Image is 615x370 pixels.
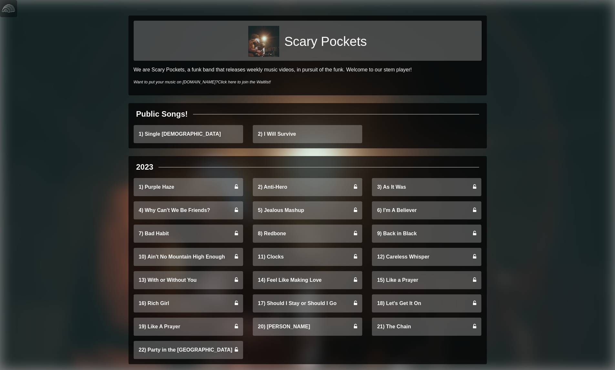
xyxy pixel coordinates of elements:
[134,341,243,359] a: 22) Party in the [GEOGRAPHIC_DATA]
[136,161,153,173] div: 2023
[134,201,243,219] a: 4) Why Can't We Be Friends?
[134,79,271,84] i: Want to put your music on [DOMAIN_NAME]?
[253,271,362,289] a: 14) Feel Like Making Love
[284,34,367,49] h1: Scary Pockets
[2,2,15,15] img: logo-white-4c48a5e4bebecaebe01ca5a9d34031cfd3d4ef9ae749242e8c4bf12ef99f53e8.png
[253,248,362,266] a: 11) Clocks
[134,318,243,336] a: 19) Like A Prayer
[372,271,481,289] a: 15) Like a Prayer
[253,294,362,312] a: 17) Should I Stay or Should I Go
[134,178,243,196] a: 1) Purple Haze
[253,318,362,336] a: 20) [PERSON_NAME]
[372,225,481,243] a: 9) Back in Black
[372,201,481,219] a: 6) I'm A Believer
[134,225,243,243] a: 7) Bad Habit
[134,271,243,289] a: 13) With or Without You
[134,294,243,312] a: 16) Rich Girl
[253,201,362,219] a: 5) Jealous Mashup
[248,26,279,57] img: eb2b9f1fcec850ed7bd0394cef72471172fe51341a211d5a1a78223ca1d8a2ba.jpg
[218,79,271,84] a: Click here to join the Waitlist!
[134,66,482,74] p: We are Scary Pockets, a funk band that releases weekly music videos, in pursuit of the funk. Welc...
[372,248,481,266] a: 12) Careless Whisper
[372,294,481,312] a: 18) Let's Get It On
[134,248,243,266] a: 10) Ain't No Mountain High Enough
[372,178,481,196] a: 3) As It Was
[134,125,243,143] a: 1) Single [DEMOGRAPHIC_DATA]
[253,225,362,243] a: 8) Redbone
[253,178,362,196] a: 2) Anti-Hero
[136,108,188,120] div: Public Songs!
[372,318,481,336] a: 21) The Chain
[253,125,362,143] a: 2) I Will Survive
